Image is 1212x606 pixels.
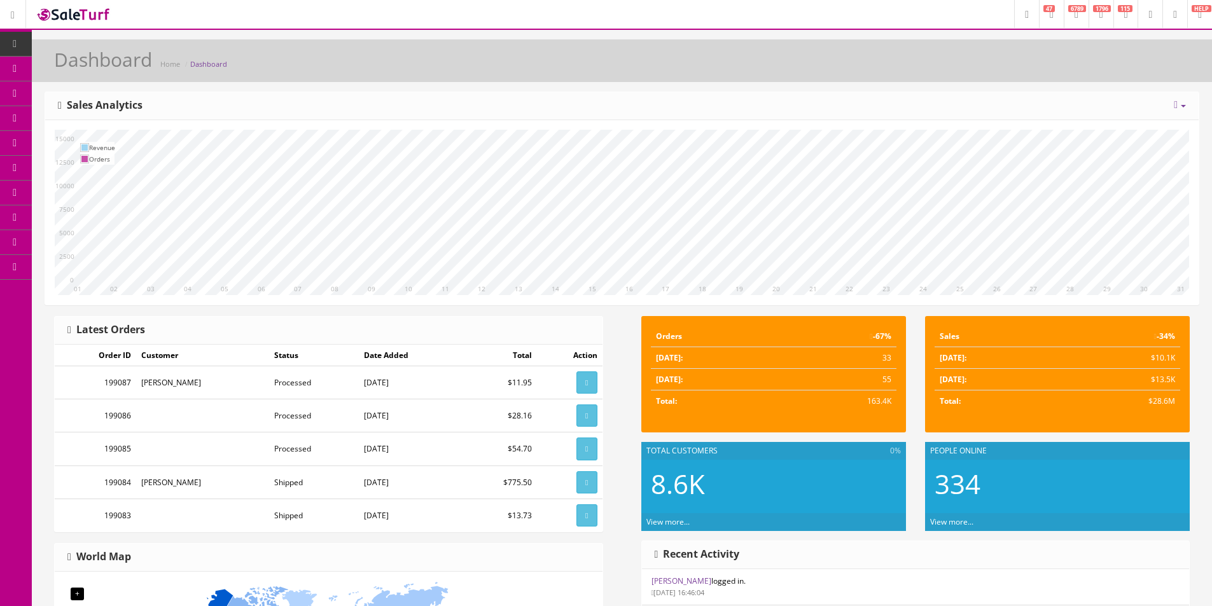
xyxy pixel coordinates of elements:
[55,366,136,399] td: 199087
[1093,5,1111,12] span: 1796
[778,390,896,412] td: 163.4K
[58,100,143,111] h3: Sales Analytics
[463,432,537,465] td: $54.70
[190,59,227,69] a: Dashboard
[136,465,269,499] td: [PERSON_NAME]
[778,347,896,369] td: 33
[89,142,115,153] td: Revenue
[269,399,359,432] td: Processed
[463,465,537,499] td: $775.50
[778,326,896,347] td: -67%
[1057,326,1180,347] td: -34%
[641,442,906,460] div: Total Customers
[925,442,1190,460] div: People Online
[651,326,778,347] td: Orders
[269,345,359,366] td: Status
[935,326,1057,347] td: Sales
[359,432,463,465] td: [DATE]
[359,465,463,499] td: [DATE]
[935,469,1180,499] h2: 334
[463,366,537,399] td: $11.95
[67,551,131,563] h3: World Map
[463,399,537,432] td: $28.16
[537,345,603,366] td: Action
[651,469,896,499] h2: 8.6K
[651,575,711,586] a: [PERSON_NAME]
[1043,5,1055,12] span: 47
[36,6,112,23] img: SaleTurf
[778,369,896,390] td: 55
[55,499,136,532] td: 199083
[1192,5,1211,12] span: HELP
[269,432,359,465] td: Processed
[359,499,463,532] td: [DATE]
[136,366,269,399] td: [PERSON_NAME]
[359,345,463,366] td: Date Added
[1057,390,1180,412] td: $28.6M
[646,516,690,527] a: View more...
[651,588,705,597] small: [DATE] 16:46:04
[160,59,180,69] a: Home
[269,499,359,532] td: Shipped
[940,396,961,406] strong: Total:
[940,374,966,385] strong: [DATE]:
[655,549,740,560] h3: Recent Activity
[642,569,1190,605] li: logged in.
[55,345,136,366] td: Order ID
[1057,369,1180,390] td: $13.5K
[930,516,973,527] a: View more...
[54,49,152,70] h1: Dashboard
[269,366,359,399] td: Processed
[463,345,537,366] td: Total
[55,432,136,465] td: 199085
[656,374,683,385] strong: [DATE]:
[656,396,677,406] strong: Total:
[269,465,359,499] td: Shipped
[89,153,115,165] td: Orders
[940,352,966,363] strong: [DATE]:
[359,399,463,432] td: [DATE]
[55,465,136,499] td: 199084
[1118,5,1132,12] span: 115
[55,399,136,432] td: 199086
[656,352,683,363] strong: [DATE]:
[359,366,463,399] td: [DATE]
[890,445,901,457] span: 0%
[67,324,145,336] h3: Latest Orders
[463,499,537,532] td: $13.73
[136,345,269,366] td: Customer
[1068,5,1086,12] span: 6789
[1057,347,1180,369] td: $10.1K
[71,588,84,600] div: +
